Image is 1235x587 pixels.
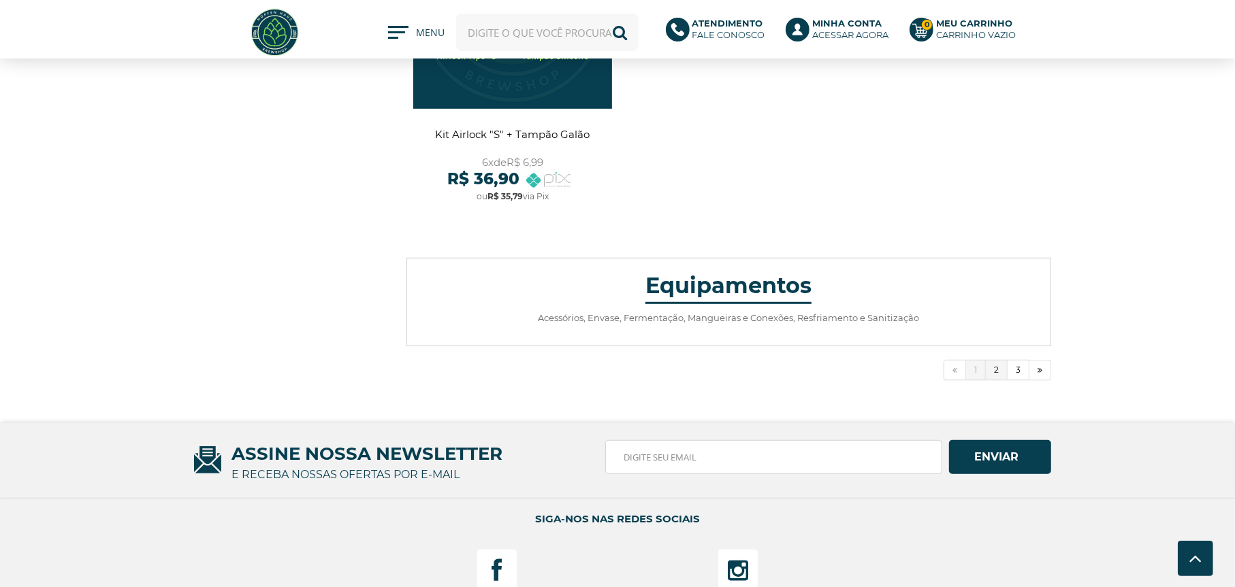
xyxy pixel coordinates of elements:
button: Assinar [949,440,1051,474]
h4: Equipamentos [645,279,812,304]
a: Minha ContaAcessar agora [786,18,896,48]
span: MENU [416,26,443,46]
p: Acessórios, Envase, Fermentação, Mangueiras e Conexões, Resfriamento e Sanitização [421,311,1037,325]
b: Minha Conta [812,18,882,29]
a: 3 [1008,360,1029,380]
b: Atendimento [692,18,763,29]
input: Digite o que você procura [456,14,639,51]
p: e receba nossas ofertas por e-mail [231,465,460,485]
a: AtendimentoFale conosco [666,18,773,48]
b: Meu Carrinho [936,18,1012,29]
strong: 0 [921,19,933,31]
button: Buscar [601,14,639,51]
div: Carrinho Vazio [936,29,1016,41]
p: Fale conosco [692,18,765,41]
a: 1 [966,360,986,380]
button: MENU [388,26,443,39]
input: Digite seu email [605,440,942,474]
p: Acessar agora [812,18,888,41]
span: ASSINE NOSSA NEWSLETTER [184,433,1051,474]
a: 2 [986,360,1008,380]
img: Hopfen Haus BrewShop [249,7,300,58]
